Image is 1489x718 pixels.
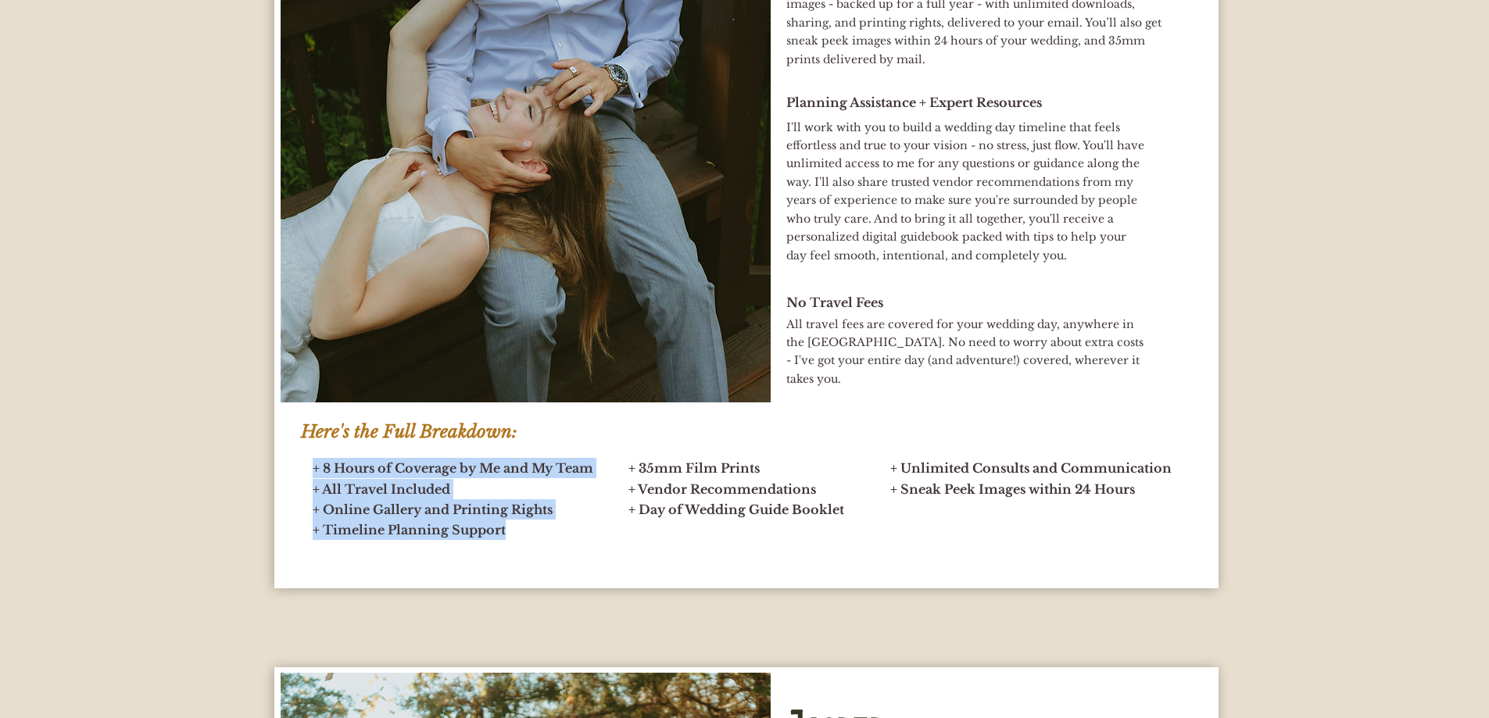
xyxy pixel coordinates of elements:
[301,421,517,442] span: Here's the Full Breakdown:
[628,460,816,496] span: + 35mm Film Prints + Vendor Recommendations
[786,317,1144,386] span: All travel fees are covered for your wedding day, anywhere in the [GEOGRAPHIC_DATA]. No need to w...
[786,95,1042,110] span: Planning Assistance + Expert Resources
[628,502,844,517] span: + Day of Wedding Guide Booklet
[313,522,506,538] span: + Timeline Planning Support
[890,460,1172,476] span: + Unlimited Consults and Communication
[786,120,1144,263] span: I'll work with you to build a wedding day timeline that feels effortless and true to your vision ...
[1309,666,1489,718] iframe: Wix Chat
[890,481,1135,497] span: + Sneak Peek Images within 24 Hours
[313,460,593,516] span: + 8 Hours of Coverage by Me and My Team + All Travel Included + Online Gallery and Printing Rights
[786,295,883,310] span: No Travel Fees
